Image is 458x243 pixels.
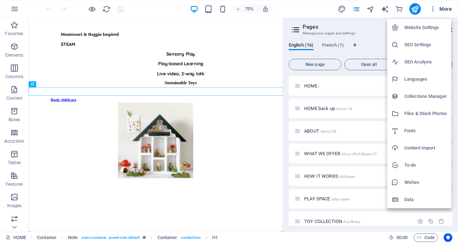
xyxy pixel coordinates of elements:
[404,58,447,66] h6: SEO Analysis
[404,23,447,32] h6: Website Settings
[404,178,447,187] h6: Wishes
[404,40,447,49] h6: SEO Settings
[404,195,447,204] h6: Data
[404,127,447,135] h6: Fonts
[404,109,447,118] h6: Files & Stock Photos
[404,75,447,84] h6: Languages
[404,161,447,170] h6: To-do
[404,144,447,152] h6: Content Import
[404,92,447,101] h6: Collections Manager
